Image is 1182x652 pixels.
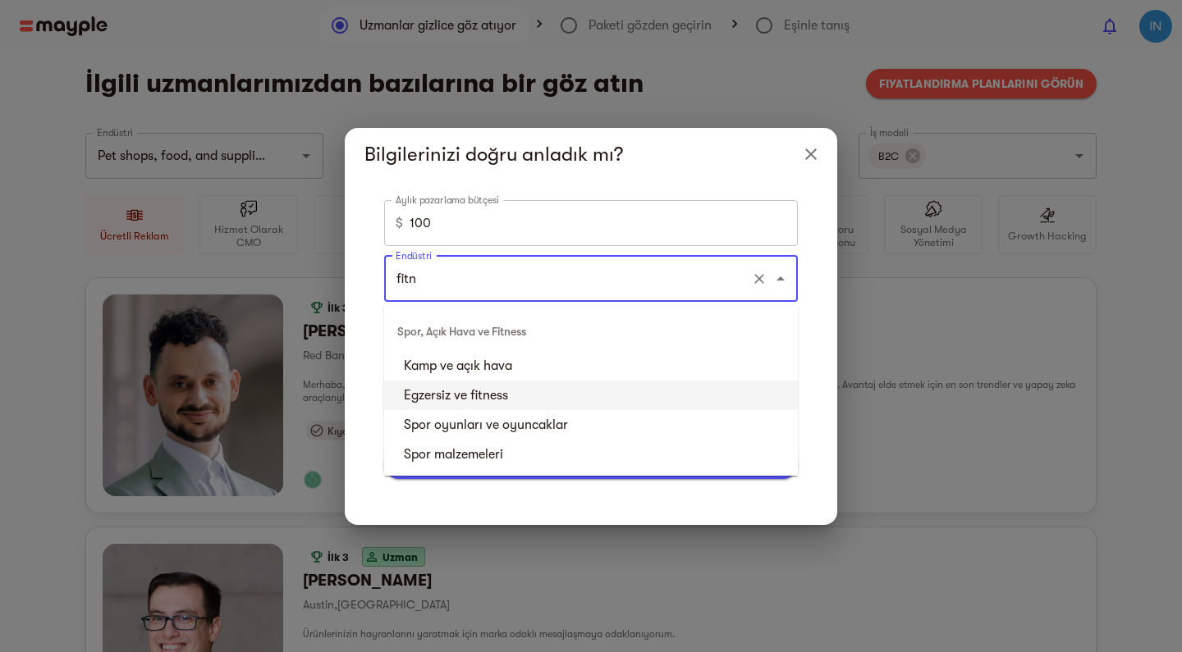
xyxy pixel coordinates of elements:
p: $ [396,213,403,233]
div: Spor, Açık Hava ve Fitness [384,312,798,351]
h5: Bilgilerinizi doğru anladık mı? [364,141,791,167]
button: Close [769,267,792,290]
button: Kapat [791,135,831,174]
input: Eğlenceyi, Giyimi vb. deneyin. [392,263,744,294]
li: Egzersiz ve fitness [384,381,798,410]
li: Kamp ve açık hava [384,351,798,381]
button: Açık [748,267,771,290]
li: Spor malzemeleri [384,440,798,469]
li: Spor oyunları ve oyuncaklar [384,410,798,440]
